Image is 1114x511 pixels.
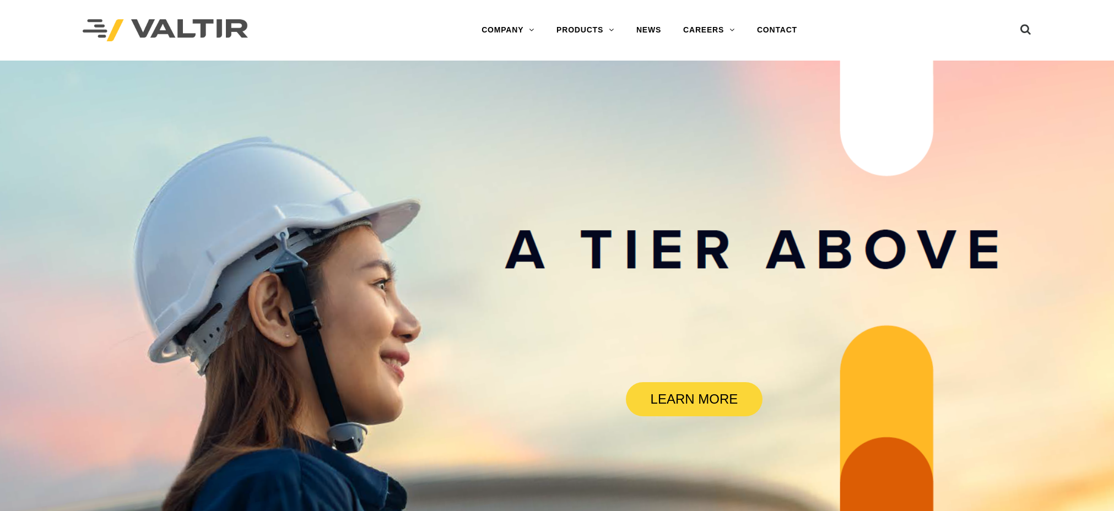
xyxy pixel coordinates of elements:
a: CONTACT [746,19,808,41]
img: Valtir [83,19,248,42]
a: NEWS [625,19,672,41]
a: PRODUCTS [545,19,625,41]
a: COMPANY [471,19,545,41]
a: LEARN MORE [626,382,763,416]
a: CAREERS [672,19,746,41]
